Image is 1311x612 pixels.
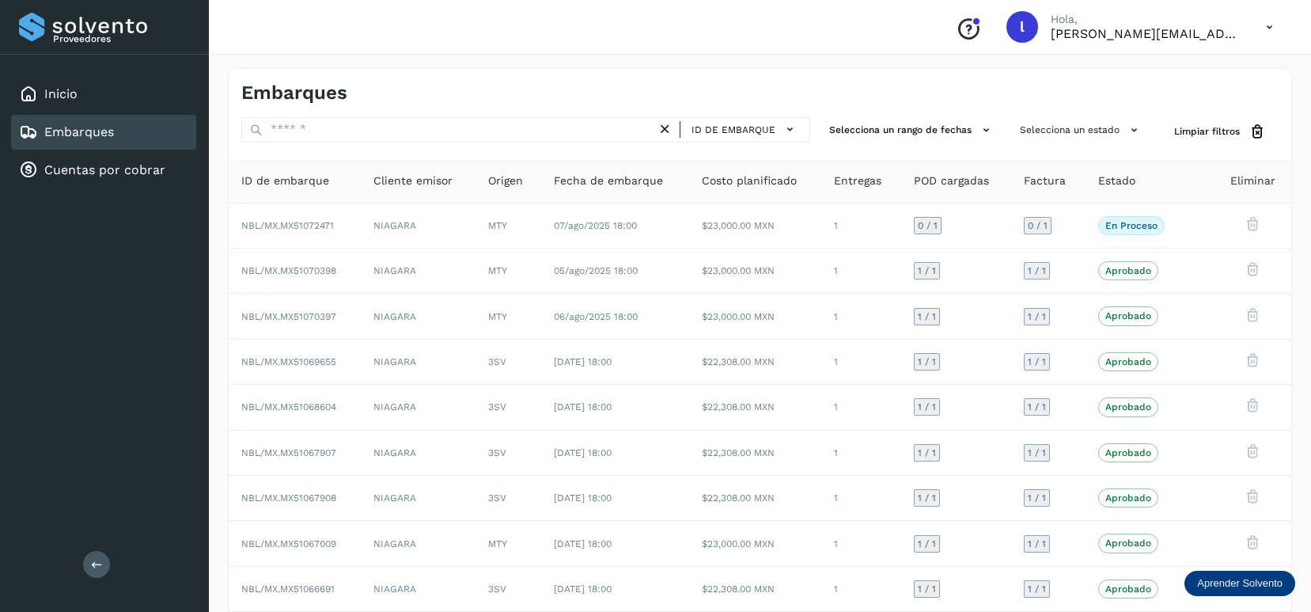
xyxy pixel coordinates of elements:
[1014,117,1149,143] button: Selecciona un estado
[1105,310,1151,321] p: Aprobado
[476,294,541,339] td: MTY
[44,124,114,139] a: Embarques
[554,311,638,322] span: 06/ago/2025 18:00
[554,173,663,189] span: Fecha de embarque
[361,476,476,521] td: NIAGARA
[361,203,476,249] td: NIAGARA
[821,567,901,612] td: 1
[241,447,336,458] span: NBL/MX.MX51067907
[1028,539,1046,549] span: 1 / 1
[361,249,476,294] td: NIAGARA
[918,266,936,276] span: 1 / 1
[1105,265,1151,276] p: Aprobado
[1184,571,1295,596] div: Aprender Solvento
[918,221,938,230] span: 0 / 1
[1161,117,1279,146] button: Limpiar filtros
[821,385,901,430] td: 1
[554,401,612,412] span: [DATE] 18:00
[689,203,821,249] td: $23,000.00 MXN
[361,340,476,385] td: NIAGARA
[1028,493,1046,503] span: 1 / 1
[918,357,936,367] span: 1 / 1
[689,249,821,294] td: $23,000.00 MXN
[1028,266,1046,276] span: 1 / 1
[241,538,336,549] span: NBL/MX.MX51067009
[689,294,821,339] td: $23,000.00 MXN
[834,173,881,189] span: Entregas
[361,385,476,430] td: NIAGARA
[1105,220,1158,231] p: En proceso
[918,493,936,503] span: 1 / 1
[687,118,803,141] button: ID de embarque
[476,567,541,612] td: 3SV
[1028,357,1046,367] span: 1 / 1
[361,521,476,566] td: NIAGARA
[241,220,334,231] span: NBL/MX.MX51072471
[44,162,165,177] a: Cuentas por cobrar
[1028,584,1046,594] span: 1 / 1
[554,583,612,595] span: [DATE] 18:00
[821,203,901,249] td: 1
[1024,173,1066,189] span: Factura
[918,312,936,321] span: 1 / 1
[476,385,541,430] td: 3SV
[1028,312,1046,321] span: 1 / 1
[702,173,797,189] span: Costo planificado
[918,584,936,594] span: 1 / 1
[914,173,989,189] span: POD cargadas
[554,356,612,367] span: [DATE] 18:00
[53,33,190,44] p: Proveedores
[11,153,196,188] div: Cuentas por cobrar
[554,447,612,458] span: [DATE] 18:00
[361,567,476,612] td: NIAGARA
[476,340,541,385] td: 3SV
[691,123,775,137] span: ID de embarque
[554,538,612,549] span: [DATE] 18:00
[1197,577,1283,590] p: Aprender Solvento
[488,173,523,189] span: Origen
[918,448,936,458] span: 1 / 1
[1105,538,1151,549] p: Aprobado
[689,567,821,612] td: $22,308.00 MXN
[1174,124,1240,139] span: Limpiar filtros
[554,492,612,504] span: [DATE] 18:00
[241,492,336,504] span: NBL/MX.MX51067908
[1230,173,1275,189] span: Eliminar
[1028,448,1046,458] span: 1 / 1
[241,401,336,412] span: NBL/MX.MX51068604
[689,385,821,430] td: $22,308.00 MXN
[1098,173,1135,189] span: Estado
[1051,13,1241,26] p: Hola,
[476,249,541,294] td: MTY
[241,265,336,276] span: NBL/MX.MX51070398
[241,356,336,367] span: NBL/MX.MX51069655
[821,431,901,476] td: 1
[821,340,901,385] td: 1
[1028,402,1046,412] span: 1 / 1
[44,86,78,101] a: Inicio
[689,340,821,385] td: $22,308.00 MXN
[823,117,1001,143] button: Selecciona un rango de fechas
[821,476,901,521] td: 1
[1105,583,1151,595] p: Aprobado
[361,294,476,339] td: NIAGARA
[1105,447,1151,458] p: Aprobado
[554,265,638,276] span: 05/ago/2025 18:00
[918,539,936,549] span: 1 / 1
[241,173,329,189] span: ID de embarque
[821,521,901,566] td: 1
[476,203,541,249] td: MTY
[373,173,453,189] span: Cliente emisor
[1105,401,1151,412] p: Aprobado
[1028,221,1048,230] span: 0 / 1
[476,431,541,476] td: 3SV
[689,431,821,476] td: $22,308.00 MXN
[361,431,476,476] td: NIAGARA
[11,115,196,150] div: Embarques
[689,521,821,566] td: $23,000.00 MXN
[476,521,541,566] td: MTY
[241,583,335,595] span: NBL/MX.MX51066691
[1051,26,1241,41] p: lorena.rojo@serviciosatc.com.mx
[476,476,541,521] td: 3SV
[918,402,936,412] span: 1 / 1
